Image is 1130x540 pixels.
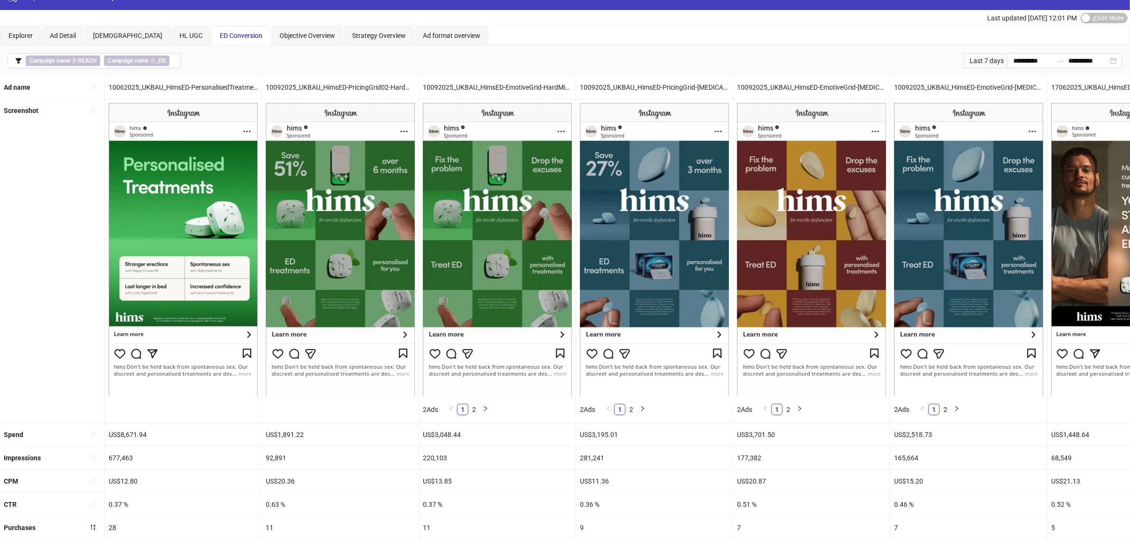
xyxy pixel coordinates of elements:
li: Previous Page [603,404,614,415]
b: Campaign name [29,57,70,64]
li: 2 [940,404,951,415]
div: 10092025_UKBAU_HimsED-EmotiveGrid-[MEDICAL_DATA]_Video_CopyNovember24Compliant!_ReclaimIntimacy_M... [890,76,1047,99]
span: sort-ascending [90,477,96,484]
div: US$8,671.94 [105,423,261,446]
span: ∋ [104,56,169,66]
div: US$20.36 [262,470,419,493]
div: 10092025_UKBAU_HimsED-PricingGrid02-HardMint_Video_CopyNovember24Compliant!_ReclaimIntimacy_MetaE... [262,76,419,99]
button: right [480,404,491,415]
img: Screenshot 120232028058300185 [423,103,572,396]
button: right [794,404,805,415]
button: Campaign name ∌ REACHCampaign name ∋ _ED [8,53,181,68]
div: US$3,195.01 [576,423,733,446]
span: right [954,406,960,411]
a: 2 [783,404,794,415]
div: 7 [890,516,1047,539]
b: Screenshot [4,107,38,114]
div: US$20.87 [733,470,890,493]
b: Purchases [4,524,36,531]
span: 2 Ads [894,406,909,413]
div: US$3,701.50 [733,423,890,446]
span: sort-ascending [90,501,96,507]
span: ED Conversion [220,32,262,39]
a: 2 [469,404,479,415]
img: Screenshot 120232027900640185 [894,103,1043,396]
div: 0.63 % [262,493,419,516]
span: left [920,406,925,411]
span: sort-ascending [90,431,96,438]
span: left [606,406,611,411]
div: 11 [419,516,576,539]
li: Previous Page [760,404,771,415]
a: 2 [626,404,636,415]
li: Next Page [794,404,805,415]
div: 11 [262,516,419,539]
div: 677,463 [105,447,261,469]
li: 1 [771,404,783,415]
div: 28 [105,516,261,539]
li: 2 [783,404,794,415]
img: Screenshot 120228161056030185 [109,103,258,396]
div: 7 [733,516,890,539]
b: CPM [4,477,18,485]
button: right [951,404,962,415]
a: 1 [615,404,625,415]
div: 177,382 [733,447,890,469]
div: Last 7 days [963,53,1008,68]
div: 0.51 % [733,493,890,516]
div: 10092025_UKBAU_HimsED-EmotiveGrid-HardMint_Video_CopyNovember24Compliant!_ReclaimIntimacy_MetaED_... [419,76,576,99]
div: 0.46 % [890,493,1047,516]
div: 0.37 % [419,493,576,516]
div: US$11.36 [576,470,733,493]
span: sort-ascending [90,454,96,461]
span: 2 Ads [580,406,595,413]
span: [DEMOGRAPHIC_DATA] [93,32,162,39]
li: Previous Page [446,404,457,415]
span: filter [15,57,22,64]
div: 92,891 [262,447,419,469]
div: 281,241 [576,447,733,469]
b: Spend [4,431,23,438]
span: ∌ [26,56,100,66]
div: 10092025_UKBAU_HimsED-EmotiveGrid-[MEDICAL_DATA]_Video_CopyNovember24Compliant!_ReclaimIntimacy_M... [733,76,890,99]
span: right [640,406,645,411]
span: Ad format overview [423,32,480,39]
span: Ad Detail [50,32,76,39]
button: left [603,404,614,415]
button: left [446,404,457,415]
b: _ED [156,57,166,64]
button: left [917,404,928,415]
li: Next Page [637,404,648,415]
b: REACH [78,57,96,64]
span: to [1057,57,1065,65]
img: Screenshot 120232027978050185 [737,103,886,396]
span: HL UGC [179,32,203,39]
img: Screenshot 120232027948480185 [580,103,729,396]
span: Last updated [DATE] 12:01 PM [987,14,1077,22]
a: 2 [940,404,951,415]
div: US$3,048.44 [419,423,576,446]
img: Screenshot 120232028016720185 [266,103,415,396]
li: Previous Page [917,404,928,415]
b: Ad name [4,84,30,91]
span: sort-ascending [90,107,96,114]
b: Impressions [4,454,41,462]
b: CTR [4,501,17,508]
div: 165,664 [890,447,1047,469]
span: swap-right [1057,57,1065,65]
div: US$15.20 [890,470,1047,493]
span: 2 Ads [423,406,438,413]
a: 1 [458,404,468,415]
span: Objective Overview [280,32,335,39]
li: Next Page [480,404,491,415]
span: left [448,406,454,411]
div: 10092025_UKBAU_HimsED-PricingGrid-[MEDICAL_DATA]_Video_CopyNovember24Compliant!_ReclaimIntimacy_M... [576,76,733,99]
span: sort-descending [90,524,96,531]
li: 1 [928,404,940,415]
span: 2 Ads [737,406,752,413]
span: left [763,406,768,411]
span: right [483,406,488,411]
div: US$13.85 [419,470,576,493]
